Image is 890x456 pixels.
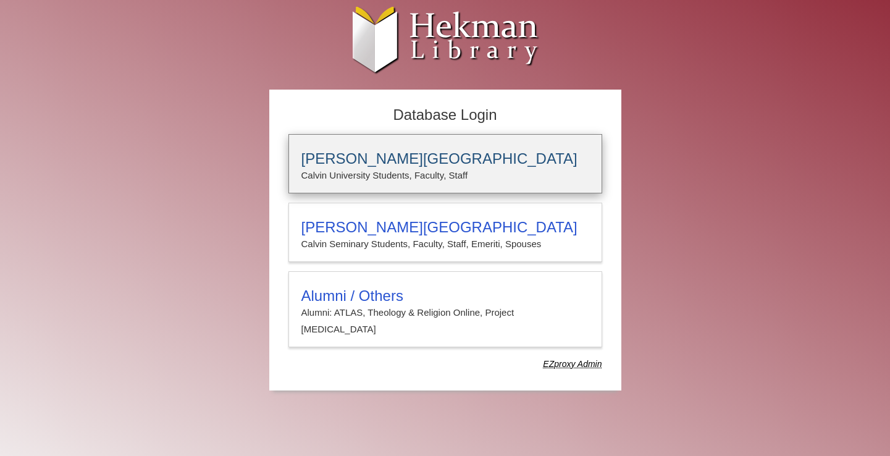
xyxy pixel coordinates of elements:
[543,359,602,369] dfn: Use Alumni login
[282,103,608,128] h2: Database Login
[301,219,589,236] h3: [PERSON_NAME][GEOGRAPHIC_DATA]
[288,203,602,262] a: [PERSON_NAME][GEOGRAPHIC_DATA]Calvin Seminary Students, Faculty, Staff, Emeriti, Spouses
[301,287,589,337] summary: Alumni / OthersAlumni: ATLAS, Theology & Religion Online, Project [MEDICAL_DATA]
[301,287,589,305] h3: Alumni / Others
[301,167,589,184] p: Calvin University Students, Faculty, Staff
[301,236,589,252] p: Calvin Seminary Students, Faculty, Staff, Emeriti, Spouses
[301,150,589,167] h3: [PERSON_NAME][GEOGRAPHIC_DATA]
[288,134,602,193] a: [PERSON_NAME][GEOGRAPHIC_DATA]Calvin University Students, Faculty, Staff
[301,305,589,337] p: Alumni: ATLAS, Theology & Religion Online, Project [MEDICAL_DATA]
